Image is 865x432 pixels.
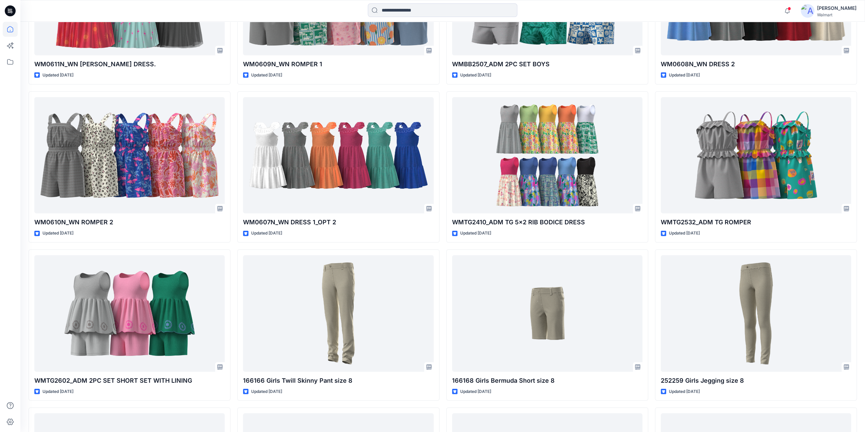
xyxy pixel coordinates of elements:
[661,376,851,385] p: 252259 Girls Jegging size 8
[661,59,851,69] p: WM0608N_WN DRESS 2
[42,388,73,395] p: Updated [DATE]
[669,388,700,395] p: Updated [DATE]
[452,255,642,372] a: 166168 Girls Bermuda Short size 8
[452,59,642,69] p: WMBB2507_ADM 2PC SET BOYS
[460,230,491,237] p: Updated [DATE]
[251,230,282,237] p: Updated [DATE]
[34,255,225,372] a: WMTG2602_ADM 2PC SET SHORT SET WITH LINING
[460,388,491,395] p: Updated [DATE]
[452,376,642,385] p: 166168 Girls Bermuda Short size 8
[243,376,433,385] p: 166166 Girls Twill Skinny Pant size 8
[243,255,433,372] a: 166166 Girls Twill Skinny Pant size 8
[243,97,433,214] a: WM0607N_WN DRESS 1_OPT 2
[661,255,851,372] a: 252259 Girls Jegging size 8
[42,72,73,79] p: Updated [DATE]
[661,97,851,214] a: WMTG2532_ADM TG ROMPER
[817,4,857,12] div: [PERSON_NAME]
[817,12,857,17] div: Walmart
[669,72,700,79] p: Updated [DATE]
[34,376,225,385] p: WMTG2602_ADM 2PC SET SHORT SET WITH LINING
[452,218,642,227] p: WMTG2410_ADM TG 5x2 RIB BODICE DRESS
[251,72,282,79] p: Updated [DATE]
[34,97,225,214] a: WM0610N_WN ROMPER 2
[243,59,433,69] p: WM0609N_WN ROMPER 1
[460,72,491,79] p: Updated [DATE]
[42,230,73,237] p: Updated [DATE]
[243,218,433,227] p: WM0607N_WN DRESS 1_OPT 2
[669,230,700,237] p: Updated [DATE]
[34,218,225,227] p: WM0610N_WN ROMPER 2
[452,97,642,214] a: WMTG2410_ADM TG 5x2 RIB BODICE DRESS
[34,59,225,69] p: WM0611N_WN [PERSON_NAME] DRESS.
[661,218,851,227] p: WMTG2532_ADM TG ROMPER
[801,4,814,18] img: avatar
[251,388,282,395] p: Updated [DATE]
